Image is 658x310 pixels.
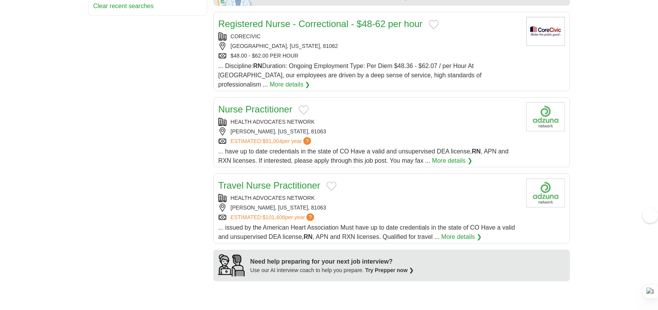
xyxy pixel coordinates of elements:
[299,106,309,115] button: Add to favorite jobs
[365,267,414,273] a: Try Prepper now ❯
[218,180,321,191] a: Travel Nurse Practitioner
[326,182,337,191] button: Add to favorite jobs
[218,148,509,164] span: ... have up to date credentials in the state of CO Have a valid and unsupervised DEA license, , A...
[218,63,482,88] span: ... Discipline: Duration: Ongoing Employment Type: Per Diem $48.36 - $62.07 / per Hour At [GEOGRA...
[526,102,565,131] img: Company logo
[218,224,515,240] span: ... issued by the American Heart Association Must have up to date credentials in the state of CO ...
[250,266,414,274] div: Use our AI interview coach to help you prepare.
[231,213,316,221] a: ESTIMATED:$101,406per year?
[306,213,314,221] span: ?
[432,156,473,165] a: More details ❯
[218,118,520,126] div: HEALTH ADVOCATES NETWORK
[526,17,565,46] img: CoreCivic logo
[218,52,520,60] div: $48.00 - $62.00 PER HOUR
[253,63,262,69] strong: RN
[218,19,423,29] a: Registered Nurse - Correctional - $48-62 per hour
[270,80,310,89] a: More details ❯
[472,148,481,155] strong: RN
[218,128,520,136] div: [PERSON_NAME], [US_STATE], 81063
[262,214,285,220] span: $101,406
[441,232,482,242] a: More details ❯
[526,179,565,208] img: Company logo
[303,137,311,145] span: ?
[231,137,313,145] a: ESTIMATED:$91,004per year?
[304,233,313,240] strong: RN
[93,3,154,9] a: Clear recent searches
[218,204,520,212] div: [PERSON_NAME], [US_STATE], 81063
[218,104,293,114] a: Nurse Practitioner
[250,257,414,266] div: Need help preparing for your next job interview?
[429,20,439,29] button: Add to favorite jobs
[231,33,261,39] a: CORECIVIC
[218,194,520,202] div: HEALTH ADVOCATES NETWORK
[218,42,520,50] div: [GEOGRAPHIC_DATA], [US_STATE], 81062
[262,138,282,144] span: $91,004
